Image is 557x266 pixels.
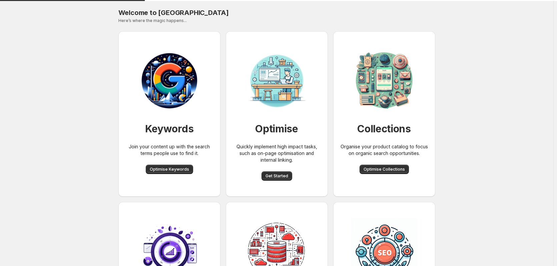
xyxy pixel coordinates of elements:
img: Workbench for SEO [243,47,310,114]
span: Optimise Keywords [150,167,189,172]
button: Get Started [261,171,292,181]
span: Get Started [265,173,288,179]
img: Workbench for SEO [136,47,203,114]
h1: Optimise [255,122,298,135]
button: Optimise Collections [360,165,409,174]
span: Welcome to [GEOGRAPHIC_DATA] [118,9,229,17]
span: Optimise Collections [364,167,405,172]
h1: Keywords [145,122,194,135]
p: Quickly implement high impact tasks, such as on-page optimisation and internal linking. [231,143,323,163]
h1: Collections [357,122,411,135]
button: Optimise Keywords [146,165,193,174]
p: Here’s where the magic happens... [118,18,435,23]
p: Join your content up with the search terms people use to find it. [124,143,215,157]
p: Organise your product catalog to focus on organic search opportunities. [339,143,430,157]
img: Collection organisation for SEO [351,47,418,114]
